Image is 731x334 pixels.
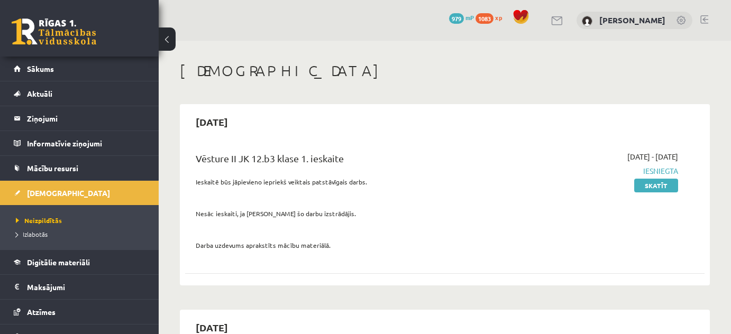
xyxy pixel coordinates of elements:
legend: Informatīvie ziņojumi [27,131,145,155]
a: Mācību resursi [14,156,145,180]
span: Izlabotās [16,230,48,238]
a: Skatīt [634,179,678,192]
span: xp [495,13,502,22]
span: Neizpildītās [16,216,62,225]
a: [DEMOGRAPHIC_DATA] [14,181,145,205]
span: Sākums [27,64,54,73]
p: Darba uzdevums aprakstīts mācību materiālā. [196,240,512,250]
a: Sākums [14,57,145,81]
span: Atzīmes [27,307,56,317]
a: 979 mP [449,13,474,22]
a: Izlabotās [16,229,148,239]
a: Digitālie materiāli [14,250,145,274]
legend: Ziņojumi [27,106,145,131]
a: Maksājumi [14,275,145,299]
span: [DEMOGRAPHIC_DATA] [27,188,110,198]
span: mP [465,13,474,22]
a: Ziņojumi [14,106,145,131]
span: 1083 [476,13,494,24]
span: Digitālie materiāli [27,257,90,267]
span: [DATE] - [DATE] [627,151,678,162]
span: Mācību resursi [27,163,78,173]
a: Aktuāli [14,81,145,106]
span: Iesniegta [528,165,678,177]
a: Informatīvie ziņojumi [14,131,145,155]
div: Vēsture II JK 12.b3 klase 1. ieskaite [196,151,512,171]
legend: Maksājumi [27,275,145,299]
a: Atzīmes [14,300,145,324]
a: 1083 xp [476,13,507,22]
p: Ieskaitē būs jāpievieno iepriekš veiktais patstāvīgais darbs. [196,177,512,187]
a: Rīgas 1. Tālmācības vidusskola [12,18,96,45]
a: Neizpildītās [16,216,148,225]
h2: [DATE] [185,109,239,134]
span: 979 [449,13,464,24]
p: Nesāc ieskaiti, ja [PERSON_NAME] šo darbu izstrādājis. [196,209,512,218]
span: Aktuāli [27,89,52,98]
h1: [DEMOGRAPHIC_DATA] [180,62,710,80]
img: Gregors Pauliņš [582,16,592,26]
a: [PERSON_NAME] [599,15,665,25]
